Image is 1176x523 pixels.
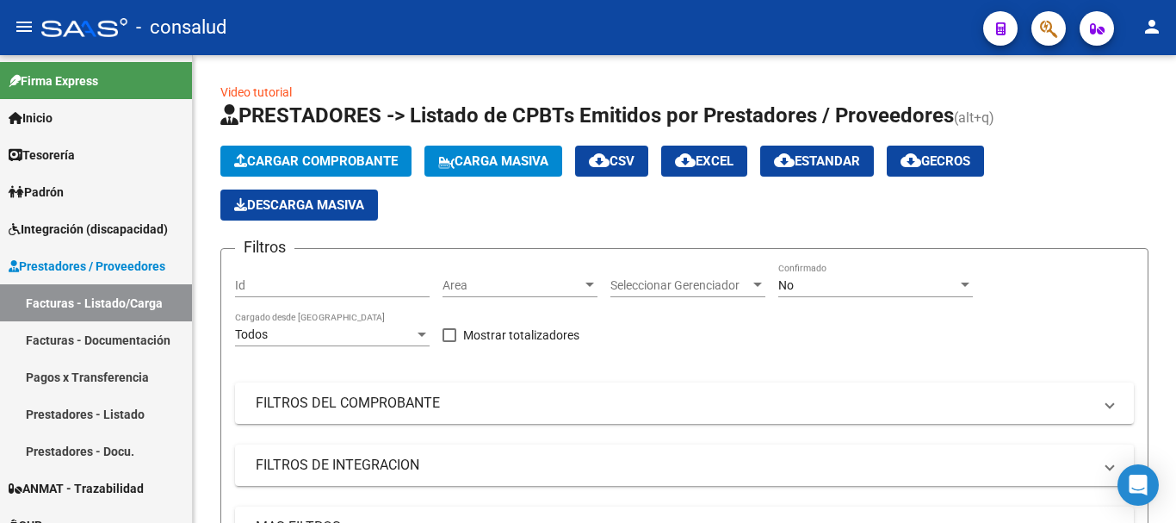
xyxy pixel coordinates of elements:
[256,394,1092,413] mat-panel-title: FILTROS DEL COMPROBANTE
[9,257,165,276] span: Prestadores / Proveedores
[235,235,294,259] h3: Filtros
[589,150,610,171] mat-icon: cloud_download
[235,383,1134,424] mat-expansion-panel-header: FILTROS DEL COMPROBANTE
[438,153,548,169] span: Carga Masiva
[9,479,144,498] span: ANMAT - Trazabilidad
[9,72,98,90] span: Firma Express
[220,190,378,221] app-download-masive: Descarga masiva de comprobantes (adjuntos)
[589,153,634,169] span: CSV
[760,146,874,177] button: Estandar
[778,278,794,292] span: No
[610,278,750,293] span: Seleccionar Gerenciador
[1142,16,1162,37] mat-icon: person
[9,109,53,128] span: Inicio
[443,278,582,293] span: Area
[774,153,860,169] span: Estandar
[14,16,34,37] mat-icon: menu
[901,150,921,171] mat-icon: cloud_download
[463,325,579,346] span: Mostrar totalizadores
[575,146,648,177] button: CSV
[954,109,994,126] span: (alt+q)
[235,445,1134,486] mat-expansion-panel-header: FILTROS DE INTEGRACION
[235,327,268,341] span: Todos
[220,103,954,128] span: PRESTADORES -> Listado de CPBTs Emitidos por Prestadores / Proveedores
[661,146,747,177] button: EXCEL
[675,150,696,171] mat-icon: cloud_download
[9,220,168,239] span: Integración (discapacidad)
[220,190,378,221] button: Descarga Masiva
[256,456,1092,475] mat-panel-title: FILTROS DE INTEGRACION
[220,85,292,99] a: Video tutorial
[9,146,75,165] span: Tesorería
[887,146,984,177] button: Gecros
[901,153,970,169] span: Gecros
[1117,464,1159,506] div: Open Intercom Messenger
[675,153,733,169] span: EXCEL
[234,153,398,169] span: Cargar Comprobante
[234,197,364,213] span: Descarga Masiva
[220,146,412,177] button: Cargar Comprobante
[774,150,795,171] mat-icon: cloud_download
[136,9,226,47] span: - consalud
[9,183,64,202] span: Padrón
[424,146,562,177] button: Carga Masiva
